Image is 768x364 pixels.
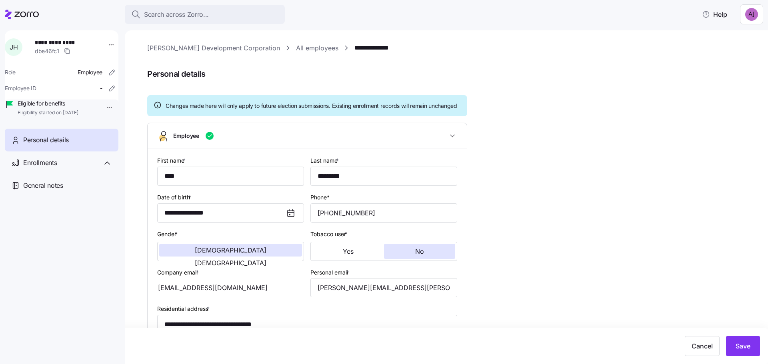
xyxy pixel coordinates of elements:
label: Phone* [310,193,330,202]
a: All employees [296,43,338,53]
span: Yes [343,248,354,255]
button: Save [726,336,760,356]
label: Last name [310,156,340,165]
span: Save [736,341,750,351]
span: Cancel [692,341,713,351]
label: Residential address [157,304,211,313]
span: Eligible for benefits [18,99,78,107]
span: Role [5,68,16,76]
span: No [415,248,424,255]
span: Employee [78,68,102,76]
span: Eligibility started on [DATE] [18,109,78,116]
button: Cancel [685,336,720,356]
img: 7af5089e3dcb26fcc62da3cb3ec499f9 [745,8,758,21]
span: Search across Zorro... [144,10,209,20]
span: Personal details [23,135,69,145]
label: Company email [157,268,200,277]
label: Gender [157,230,179,239]
input: Email [310,278,457,297]
span: dbe46fc1 [35,47,59,55]
span: Help [702,10,727,19]
button: Search across Zorro... [125,5,285,24]
button: Employee [148,123,467,149]
span: Changes made here will only apply to future election submissions. Existing enrollment records wil... [166,102,457,110]
span: Employee ID [5,84,36,92]
a: [PERSON_NAME] Development Corporation [147,43,280,53]
span: [DEMOGRAPHIC_DATA] [195,260,266,266]
span: - [100,84,102,92]
span: Enrollments [23,158,57,168]
label: First name [157,156,187,165]
button: Help [696,6,734,22]
span: J H [10,44,18,50]
label: Date of birth [157,193,193,202]
label: Personal email [310,268,351,277]
input: Phone [310,203,457,223]
label: Tobacco user [310,230,349,239]
span: General notes [23,181,63,191]
span: Personal details [147,68,757,81]
span: [DEMOGRAPHIC_DATA] [195,247,266,253]
span: Employee [173,132,199,140]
